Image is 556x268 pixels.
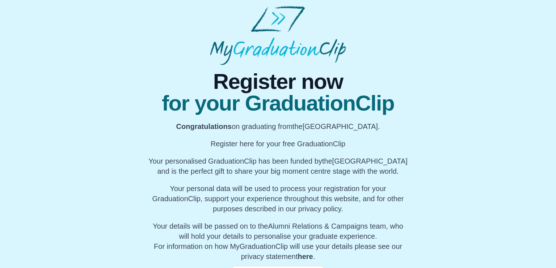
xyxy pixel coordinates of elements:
[268,222,386,230] span: Alumni Relations & Campaigns team
[148,92,408,114] span: for your GraduationClip
[292,122,303,130] span: the
[210,6,346,65] img: MyGraduationClip
[148,121,408,131] p: on graduating from [GEOGRAPHIC_DATA].
[148,71,408,92] span: Register now
[148,156,408,176] p: Your personalised GraduationClip has been funded by [GEOGRAPHIC_DATA] and is the perfect gift to ...
[148,139,408,149] p: Register here for your free GraduationClip
[322,157,332,165] span: the
[148,183,408,214] p: Your personal data will be used to process your registration for your GraduationClip, support you...
[153,222,403,240] span: Your details will be passed on to the , who will hold your details to personalise your graduate e...
[176,122,232,130] b: Congratulations
[298,252,313,260] a: here
[153,222,403,260] span: For information on how MyGraduationClip will use your details please see our privacy statement .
